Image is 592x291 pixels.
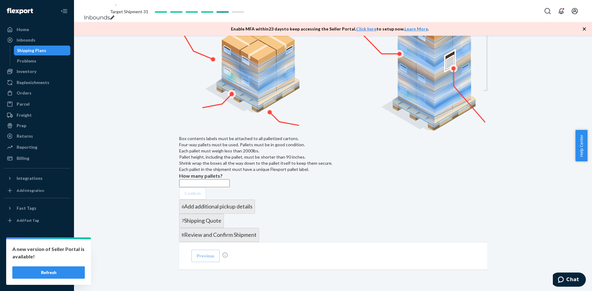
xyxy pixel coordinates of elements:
a: Prep [4,121,70,131]
a: Talk to Support [4,253,70,263]
div: 8 [182,232,184,238]
figcaption: Four-way pallets must be used. Pallets must be in good condition. [179,142,487,148]
div: Reporting [17,144,37,150]
button: Open account menu [569,5,581,17]
a: Replenishments [4,78,70,87]
a: Add Integration [4,186,70,196]
figcaption: Box contents labels must be attached to all palletized cartons. [179,135,487,142]
a: Help Center [4,263,70,273]
a: Returns [4,131,70,141]
button: Refresh [12,266,85,279]
button: Fast Tags [4,203,70,213]
div: Returns [17,133,33,139]
a: Inbounds [84,14,110,21]
div: Shipping Plans [17,47,46,54]
figcaption: Shrink wrap the boxes all the way down to the pallet itself to keep them secure. [179,160,487,166]
button: Integrations [4,173,70,183]
div: Prep [17,123,26,129]
div: Inbounds [17,37,35,43]
div: Add Fast Tag [17,218,39,223]
button: Confirm [179,187,206,200]
a: Settings [4,242,70,252]
a: Learn More [405,26,428,31]
button: 8Review and Confirm Shipment [179,228,259,242]
div: 6 [182,204,184,210]
img: Flexport logo [7,8,33,14]
div: Problems [17,58,36,64]
div: Orders [17,90,31,96]
figcaption: Pallet height, including the pallet, must be shorter than 90 inches. [179,154,487,160]
a: Orders [4,88,70,98]
div: Add Integration [17,188,44,193]
a: Home [4,25,70,34]
a: Billing [4,153,70,163]
p: A new version of Seller Portal is available! [12,245,85,260]
button: Give Feedback [4,274,70,284]
a: Shipping Plans [14,46,71,55]
a: Freight [4,110,70,120]
p: Enable MFA within 23 days to keep accessing the Seller Portal. to setup now. . [231,26,429,32]
a: Problems [14,56,71,66]
div: Parcel [17,101,30,107]
div: Replenishments [17,79,49,86]
a: Parcel [4,99,70,109]
span: Target Shipment 31 [110,9,148,14]
h4: Review and Confirm Shipment [184,232,257,238]
div: Home [17,26,29,33]
button: Previous [191,250,220,262]
button: Close Navigation [58,5,70,17]
a: Inventory [4,67,70,76]
h4: Add additional pickup details [184,204,253,210]
div: Freight [17,112,32,118]
p: How many pallets? [179,172,487,180]
button: Open Search Box [541,5,554,17]
iframe: Öffnet ein Widget, in dem Sie mit einem unserer Kundenserviceagenten chatten können [553,273,586,288]
div: Billing [17,155,29,161]
button: Open notifications [555,5,567,17]
button: 6Add additional pickup details [179,200,255,214]
button: 7Shipping Quote [179,214,224,228]
a: Click here [356,26,376,31]
div: Fast Tags [17,205,36,211]
div: 7 [182,218,184,224]
button: Help Center [575,130,587,161]
a: Reporting [4,142,70,152]
a: Add Fast Tag [4,216,70,225]
div: Inventory [17,68,36,75]
div: Integrations [17,175,43,181]
figcaption: Each pallet must weigh less than 2000lbs. [179,148,487,154]
a: Inbounds [4,35,70,45]
figcaption: Each pallet in the shipment must have a unique Flexport pallet label. [179,166,487,172]
h4: Shipping Quote [184,218,221,224]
